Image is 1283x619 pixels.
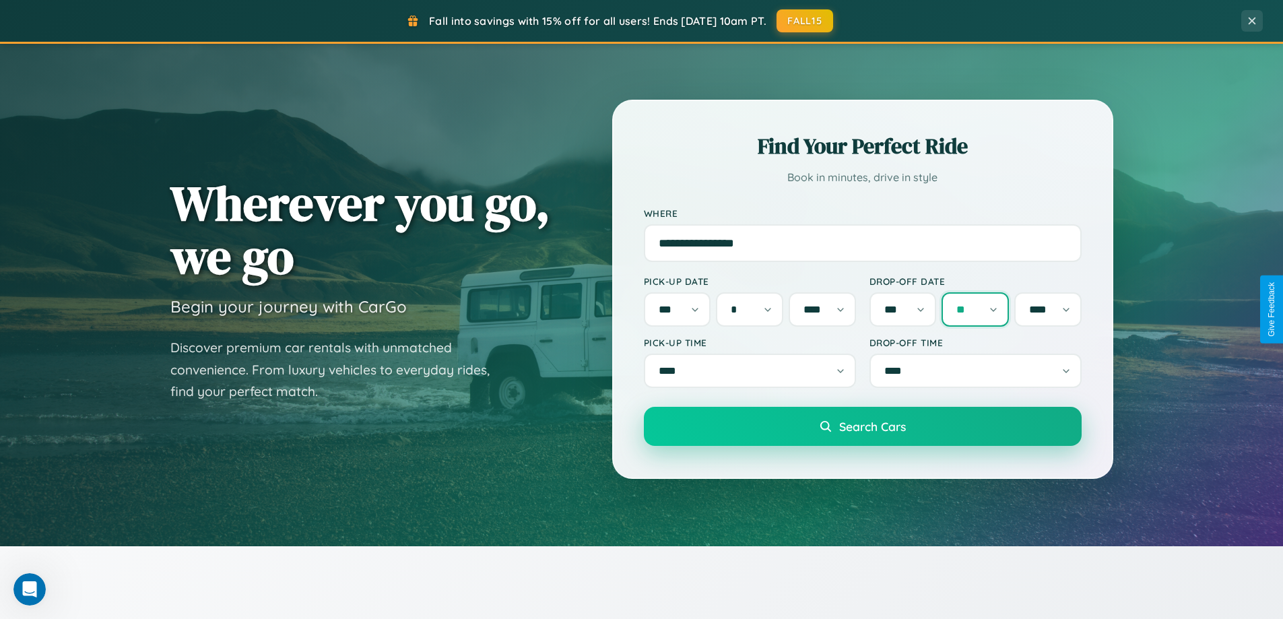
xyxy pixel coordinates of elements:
[869,337,1082,348] label: Drop-off Time
[1267,282,1276,337] div: Give Feedback
[170,296,407,317] h3: Begin your journey with CarGo
[170,176,550,283] h1: Wherever you go, we go
[869,275,1082,287] label: Drop-off Date
[170,337,507,403] p: Discover premium car rentals with unmatched convenience. From luxury vehicles to everyday rides, ...
[429,14,766,28] span: Fall into savings with 15% off for all users! Ends [DATE] 10am PT.
[13,573,46,606] iframe: Intercom live chat
[777,9,833,32] button: FALL15
[644,207,1082,219] label: Where
[644,131,1082,161] h2: Find Your Perfect Ride
[644,407,1082,446] button: Search Cars
[839,419,906,434] span: Search Cars
[644,337,856,348] label: Pick-up Time
[644,275,856,287] label: Pick-up Date
[644,168,1082,187] p: Book in minutes, drive in style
